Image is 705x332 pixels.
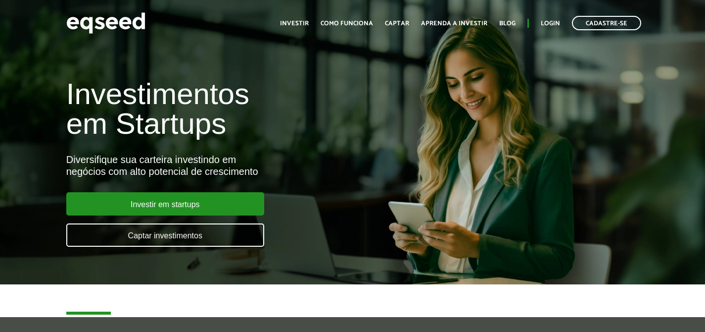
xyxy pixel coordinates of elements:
[572,16,641,30] a: Cadastre-se
[66,223,264,247] a: Captar investimentos
[66,79,404,139] h1: Investimentos em Startups
[385,20,409,27] a: Captar
[321,20,373,27] a: Como funciona
[499,20,516,27] a: Blog
[541,20,560,27] a: Login
[66,154,404,177] div: Diversifique sua carteira investindo em negócios com alto potencial de crescimento
[421,20,487,27] a: Aprenda a investir
[280,20,309,27] a: Investir
[66,10,145,36] img: EqSeed
[66,192,264,216] a: Investir em startups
